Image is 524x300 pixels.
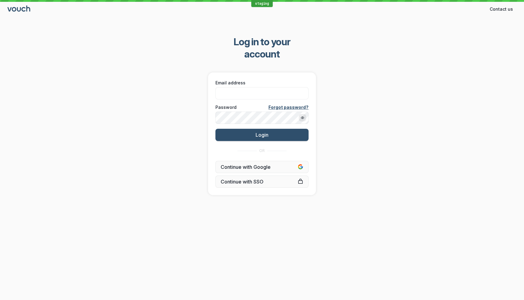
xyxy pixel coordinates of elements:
[221,164,303,170] span: Continue with Google
[299,114,306,121] button: Show password
[215,176,309,188] a: Continue with SSO
[7,7,31,12] a: Go to sign in
[490,6,513,12] span: Contact us
[216,36,308,60] span: Log in to your account
[486,4,517,14] button: Contact us
[215,80,245,86] span: Email address
[215,104,237,110] span: Password
[256,132,268,138] span: Login
[259,148,265,153] span: OR
[215,161,309,173] button: Continue with Google
[215,129,309,141] button: Login
[268,104,309,110] a: Forgot password?
[221,179,303,185] span: Continue with SSO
